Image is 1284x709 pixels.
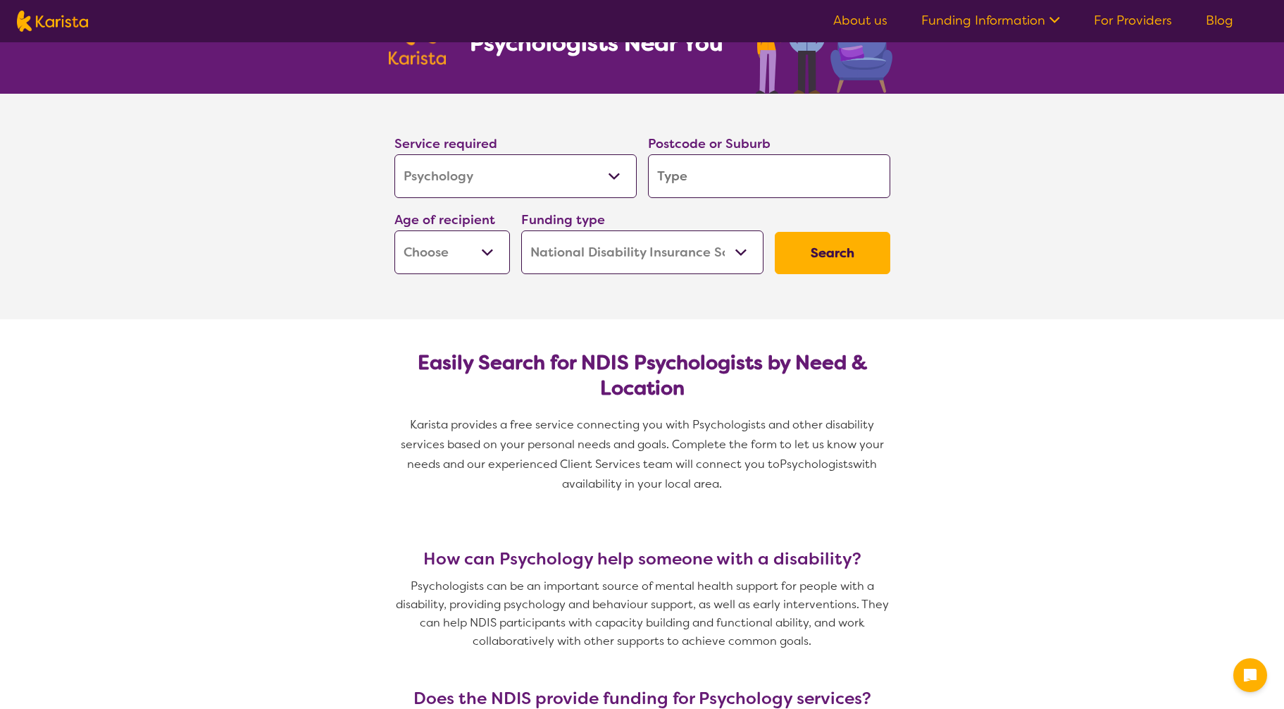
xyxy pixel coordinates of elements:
[833,12,887,29] a: About us
[406,350,879,401] h2: Easily Search for NDIS Psychologists by Need & Location
[394,135,497,152] label: Service required
[648,135,771,152] label: Postcode or Suburb
[470,1,730,57] h1: Find NDIS Psychologists Near You
[648,154,890,198] input: Type
[780,457,853,471] span: Psychologists
[1094,12,1172,29] a: For Providers
[521,211,605,228] label: Funding type
[401,417,887,471] span: Karista provides a free service connecting you with Psychologists and other disability services b...
[389,549,896,569] h3: How can Psychology help someone with a disability?
[389,689,896,708] h3: Does the NDIS provide funding for Psychology services?
[921,12,1060,29] a: Funding Information
[389,577,896,651] p: Psychologists can be an important source of mental health support for people with a disability, p...
[1206,12,1233,29] a: Blog
[17,11,88,32] img: Karista logo
[775,232,890,274] button: Search
[394,211,495,228] label: Age of recipient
